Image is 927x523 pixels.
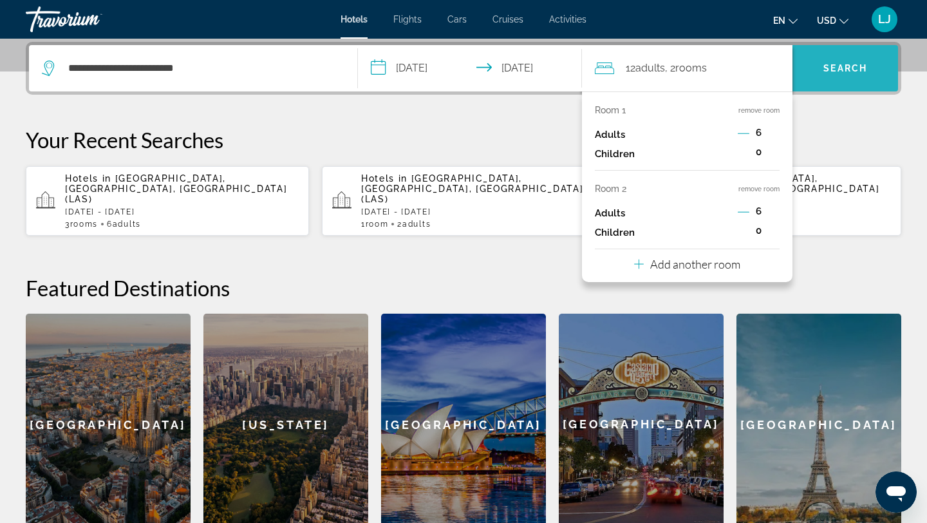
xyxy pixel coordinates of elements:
button: Search [792,45,898,91]
a: Cars [447,14,467,24]
p: Add another room [650,257,740,271]
button: Decrement adults [738,127,749,142]
button: Hotels in [GEOGRAPHIC_DATA], [GEOGRAPHIC_DATA], [GEOGRAPHIC_DATA] (LAS)[DATE] - [DATE]1Room2Adults [322,166,605,236]
h2: Featured Destinations [26,275,901,301]
span: USD [817,15,836,26]
span: Room [366,220,389,229]
span: LJ [878,13,891,26]
span: 6 [756,206,762,216]
p: Adults [595,129,625,140]
span: en [773,15,785,26]
button: Increment adults [768,125,780,144]
span: 0 [756,225,762,236]
button: Decrement adults [738,205,749,221]
span: 0 [756,147,762,157]
span: 1 [361,220,388,229]
span: , 2 [665,59,707,77]
p: [DATE] - [DATE] [65,207,299,216]
button: Increment children [768,144,780,164]
p: Children [595,149,635,160]
button: User Menu [868,6,901,33]
button: Increment adults [768,204,780,223]
button: Change currency [817,11,848,30]
span: 12 [626,59,665,77]
input: Search hotel destination [67,59,338,78]
p: [DATE] - [DATE] [361,207,595,216]
span: [GEOGRAPHIC_DATA], [GEOGRAPHIC_DATA], [GEOGRAPHIC_DATA] (LAS) [361,173,583,204]
iframe: Button to launch messaging window [876,471,917,513]
button: Decrement children [738,225,749,240]
span: rooms [675,62,707,74]
span: 3 [65,220,98,229]
a: Activities [549,14,586,24]
div: Search widget [29,45,898,91]
p: Your Recent Searches [26,127,901,153]
a: Hotels [341,14,368,24]
button: Add another room [634,249,740,276]
span: rooms [70,220,98,229]
p: Room 2 [595,184,626,194]
p: Adults [595,208,625,219]
button: Travelers: 12 adults, 0 children [582,45,793,91]
span: [GEOGRAPHIC_DATA], [GEOGRAPHIC_DATA], [GEOGRAPHIC_DATA] (LAS) [65,173,287,204]
button: Hotels in [GEOGRAPHIC_DATA], [GEOGRAPHIC_DATA], [GEOGRAPHIC_DATA] (LAS)[DATE] - [DATE]3rooms6Adults [26,166,309,236]
span: 6 [107,220,141,229]
a: Flights [393,14,422,24]
p: Room 1 [595,105,626,115]
button: remove room [738,106,780,115]
span: Adults [635,62,665,74]
button: Increment children [768,223,780,242]
a: Cruises [492,14,523,24]
button: Decrement children [738,146,749,162]
span: 6 [756,128,762,138]
button: Select check in and out date [358,45,582,91]
a: Travorium [26,3,154,36]
span: Search [823,63,867,73]
button: remove room [738,185,780,193]
span: Adults [402,220,431,229]
span: Hotels in [65,173,111,184]
span: Hotels in [361,173,407,184]
p: Children [595,227,635,238]
span: Adults [113,220,141,229]
span: 2 [397,220,431,229]
button: Change language [773,11,798,30]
